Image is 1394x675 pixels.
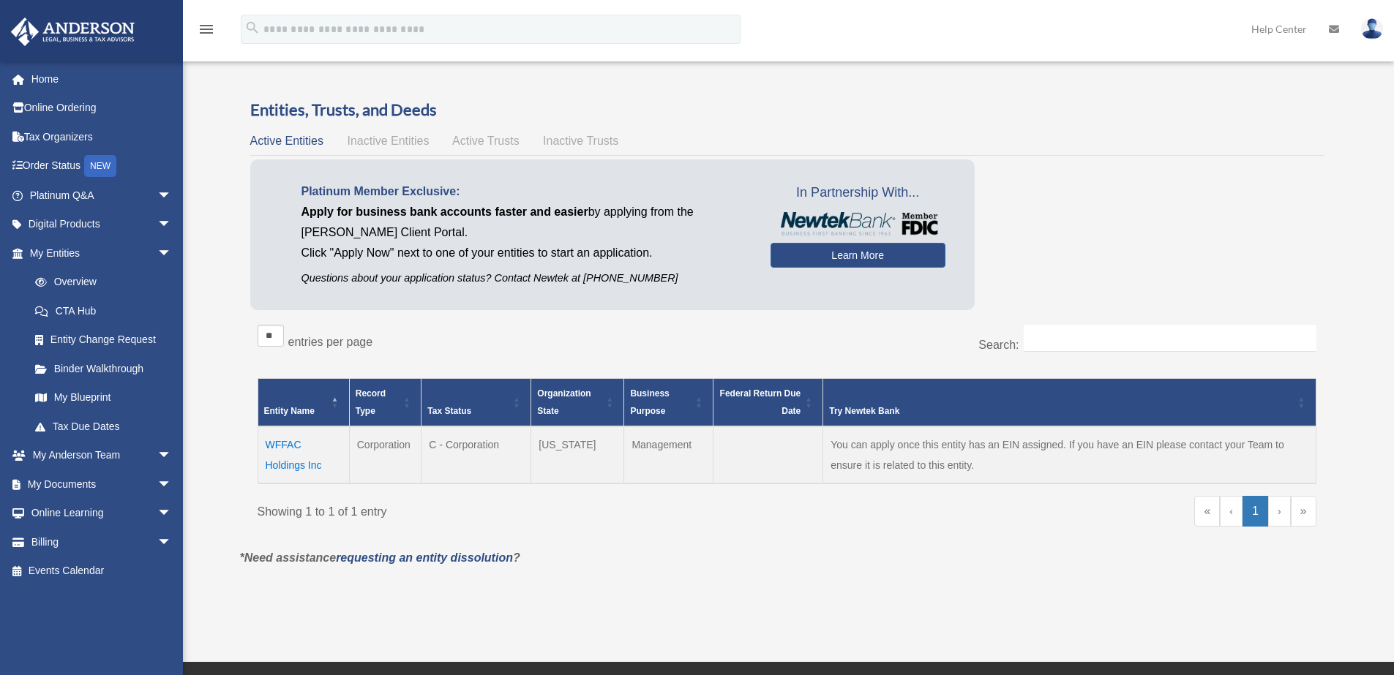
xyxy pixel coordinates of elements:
a: Entity Change Request [20,325,187,355]
i: menu [198,20,215,38]
span: arrow_drop_down [157,470,187,499]
p: by applying from the [PERSON_NAME] Client Portal. [301,202,749,243]
td: You can apply once this entity has an EIN assigned. If you have an EIN please contact your Team t... [823,426,1316,483]
label: entries per page [288,336,373,348]
a: Online Learningarrow_drop_down [10,499,194,528]
a: Next [1268,496,1291,527]
a: Events Calendar [10,557,194,586]
span: arrow_drop_down [157,210,187,240]
span: Business Purpose [630,388,669,416]
a: My Documentsarrow_drop_down [10,470,194,499]
span: Record Type [356,388,386,416]
th: Try Newtek Bank : Activate to sort [823,379,1316,427]
span: Entity Name [264,406,315,416]
td: Corporation [349,426,421,483]
span: Active Trusts [452,135,520,147]
th: Tax Status: Activate to sort [421,379,531,427]
a: Home [10,64,194,94]
td: Management [624,426,713,483]
span: Apply for business bank accounts faster and easier [301,205,588,218]
span: arrow_drop_down [157,238,187,268]
span: Active Entities [250,135,323,147]
p: Questions about your application status? Contact Newtek at [PHONE_NUMBER] [301,269,749,287]
span: arrow_drop_down [157,499,187,529]
img: Anderson Advisors Platinum Portal [7,18,139,46]
a: Tax Organizers [10,122,194,151]
a: Online Ordering [10,94,194,123]
em: *Need assistance ? [240,551,520,564]
a: My Anderson Teamarrow_drop_down [10,441,194,470]
img: User Pic [1361,18,1383,39]
a: Billingarrow_drop_down [10,527,194,557]
span: Inactive Entities [347,135,429,147]
div: NEW [84,155,116,177]
td: [US_STATE] [531,426,624,483]
a: Previous [1220,496,1243,527]
th: Federal Return Due Date: Activate to sort [713,379,823,427]
a: CTA Hub [20,296,187,325]
i: search [244,20,261,36]
a: My Blueprint [20,383,187,412]
a: Last [1291,496,1316,527]
label: Search: [978,339,1019,351]
span: In Partnership With... [771,181,945,205]
a: Tax Due Dates [20,412,187,441]
th: Organization State: Activate to sort [531,379,624,427]
a: Platinum Q&Aarrow_drop_down [10,181,194,210]
a: Learn More [771,243,945,268]
div: Try Newtek Bank [829,402,1293,420]
span: arrow_drop_down [157,181,187,211]
span: Inactive Trusts [543,135,618,147]
a: Binder Walkthrough [20,354,187,383]
span: arrow_drop_down [157,441,187,471]
a: Digital Productsarrow_drop_down [10,210,194,239]
a: menu [198,26,215,38]
td: C - Corporation [421,426,531,483]
a: My Entitiesarrow_drop_down [10,238,187,268]
a: 1 [1243,496,1268,527]
th: Business Purpose: Activate to sort [624,379,713,427]
span: Federal Return Due Date [720,388,801,416]
span: Tax Status [427,406,471,416]
h3: Entities, Trusts, and Deeds [250,99,1324,121]
img: NewtekBankLogoSM.png [778,212,938,235]
a: requesting an entity dissolution [336,551,513,564]
div: Showing 1 to 1 of 1 entry [258,496,776,522]
th: Record Type: Activate to sort [349,379,421,427]
span: Organization State [537,388,591,416]
a: Overview [20,268,179,297]
a: First [1194,496,1220,527]
th: Entity Name: Activate to invert sorting [258,379,349,427]
p: Click "Apply Now" next to one of your entities to start an application. [301,243,749,263]
p: Platinum Member Exclusive: [301,181,749,202]
span: arrow_drop_down [157,527,187,557]
a: Order StatusNEW [10,151,194,181]
td: WFFAC Holdings Inc [258,426,349,483]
